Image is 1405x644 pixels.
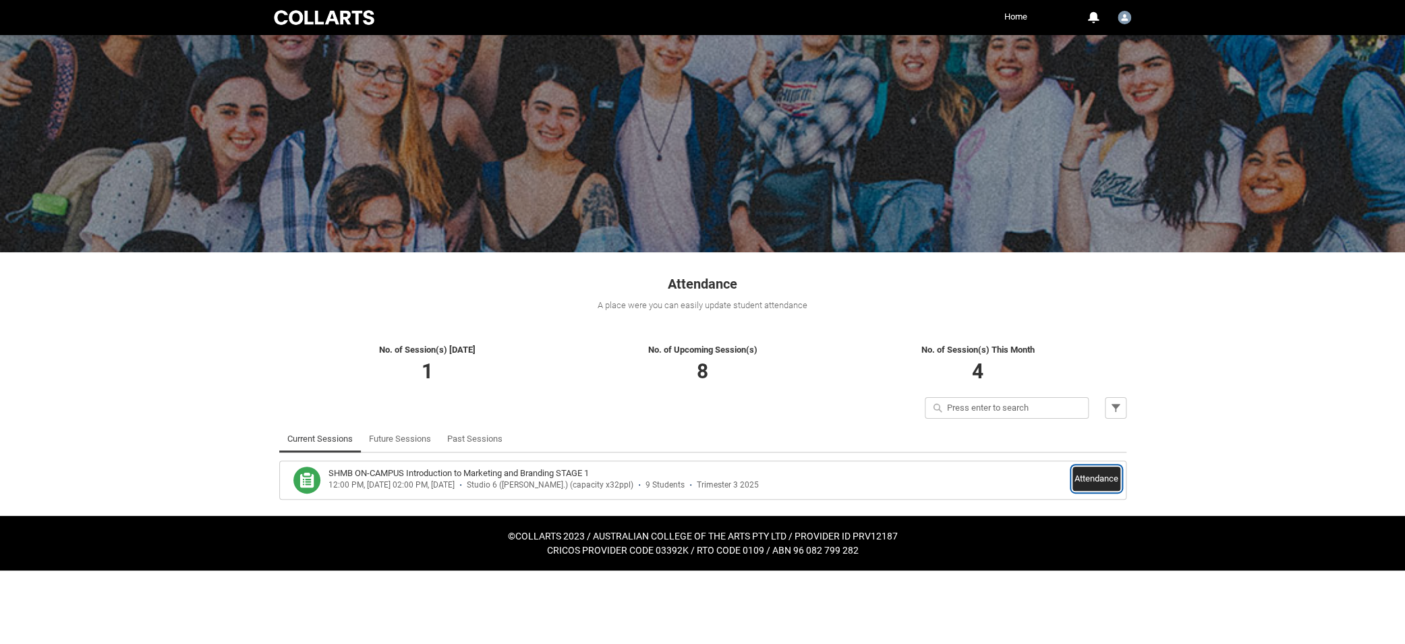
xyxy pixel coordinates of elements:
[925,397,1089,419] input: Press enter to search
[697,480,759,490] div: Trimester 3 2025
[467,480,633,490] div: Studio 6 ([PERSON_NAME].) (capacity x32ppl)
[1001,7,1031,27] a: Home
[422,359,433,383] span: 1
[328,467,589,480] h3: SHMB ON-CAMPUS Introduction to Marketing and Branding STAGE 1
[369,426,431,452] a: Future Sessions
[697,359,708,383] span: 8
[439,426,511,452] li: Past Sessions
[668,276,737,292] span: Attendance
[287,426,353,452] a: Current Sessions
[1072,467,1120,491] button: Attendance
[328,480,455,490] div: 12:00 PM, [DATE] 02:00 PM, [DATE]
[1114,5,1135,27] button: User Profile Jade.Roberts
[279,299,1126,312] div: A place were you can easily update student attendance
[379,345,476,355] span: No. of Session(s) [DATE]
[1118,11,1131,24] img: Jade.Roberts
[361,426,439,452] li: Future Sessions
[648,345,757,355] span: No. of Upcoming Session(s)
[279,426,361,452] li: Current Sessions
[972,359,983,383] span: 4
[646,480,685,490] div: 9 Students
[921,345,1035,355] span: No. of Session(s) This Month
[447,426,503,452] a: Past Sessions
[1105,397,1126,419] button: Filter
